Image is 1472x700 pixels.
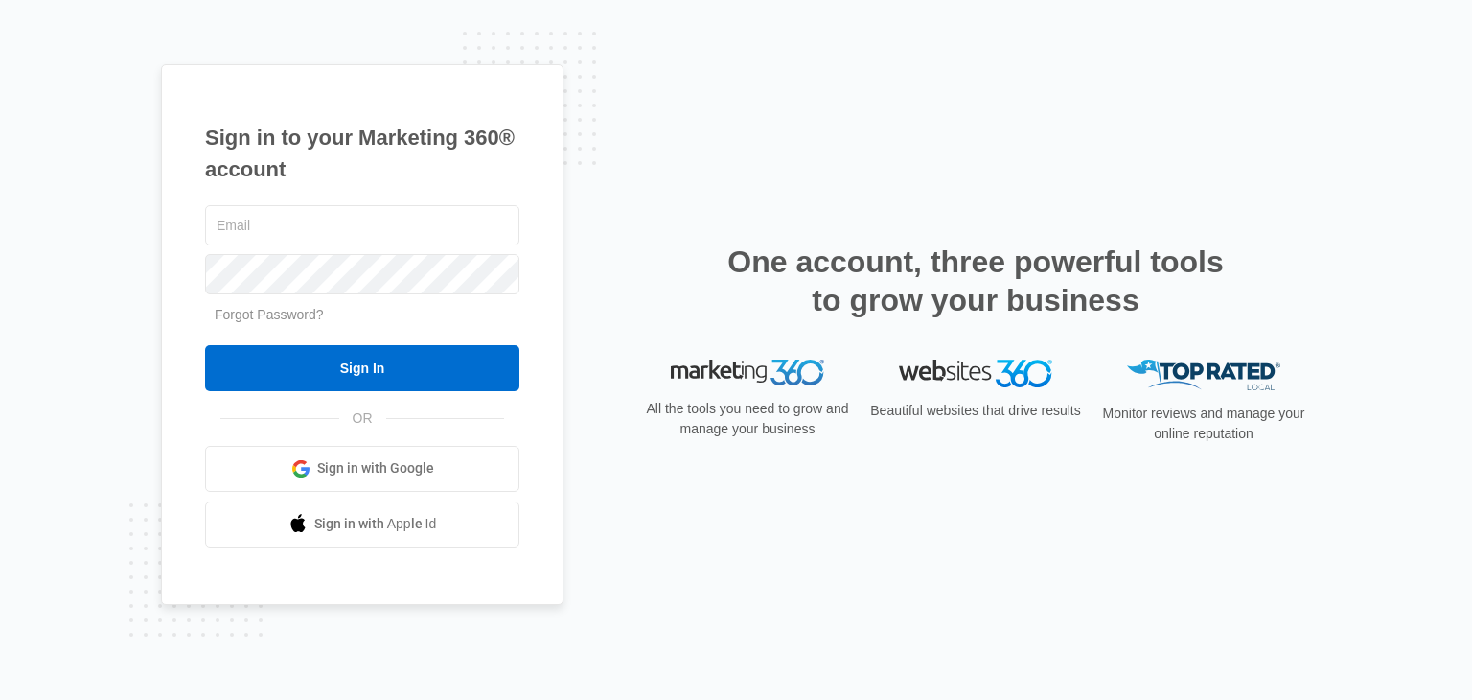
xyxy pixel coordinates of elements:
img: Marketing 360 [671,360,824,386]
p: All the tools you need to grow and manage your business [640,399,855,439]
img: Websites 360 [899,360,1052,387]
img: Top Rated Local [1127,360,1280,391]
span: Sign in with Apple Id [314,514,437,534]
p: Monitor reviews and manage your online reputation [1096,404,1311,444]
a: Sign in with Apple Id [205,502,519,548]
span: Sign in with Google [317,458,434,478]
input: Sign In [205,345,519,391]
h2: One account, three powerful tools to grow your business [722,243,1230,319]
span: OR [339,408,386,429]
a: Forgot Password? [215,307,324,322]
a: Sign in with Google [205,446,519,492]
p: Beautiful websites that drive results [868,401,1083,421]
h1: Sign in to your Marketing 360® account [205,122,519,185]
input: Email [205,205,519,245]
